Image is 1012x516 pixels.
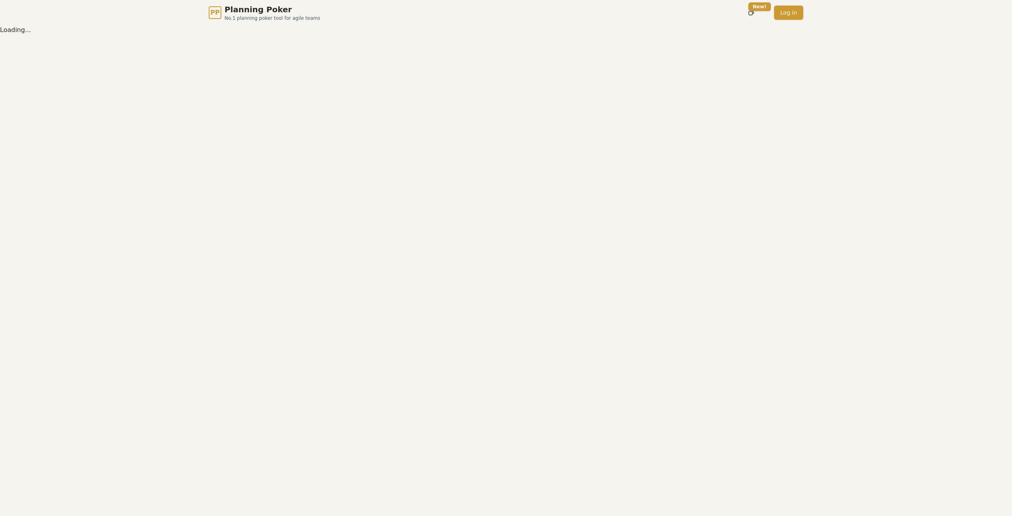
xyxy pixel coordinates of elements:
a: PPPlanning PokerNo.1 planning poker tool for agile teams [209,4,320,21]
div: New! [748,2,771,11]
a: Log in [774,6,803,20]
span: PP [210,8,219,17]
span: No.1 planning poker tool for agile teams [225,15,320,21]
button: New! [744,6,758,20]
span: Planning Poker [225,4,320,15]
